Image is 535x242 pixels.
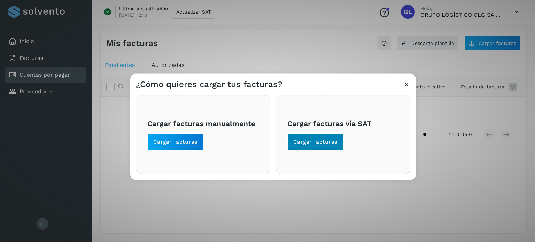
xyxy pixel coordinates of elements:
button: Cargar facturas [147,133,203,150]
h3: Cargar facturas vía SAT [287,119,399,128]
h3: ¿Cómo quieres cargar tus facturas? [136,79,282,89]
h3: Cargar facturas manualmente [147,119,259,128]
span: Cargar facturas [293,138,338,146]
button: Cargar facturas [287,133,343,150]
span: Cargar facturas [153,138,197,146]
